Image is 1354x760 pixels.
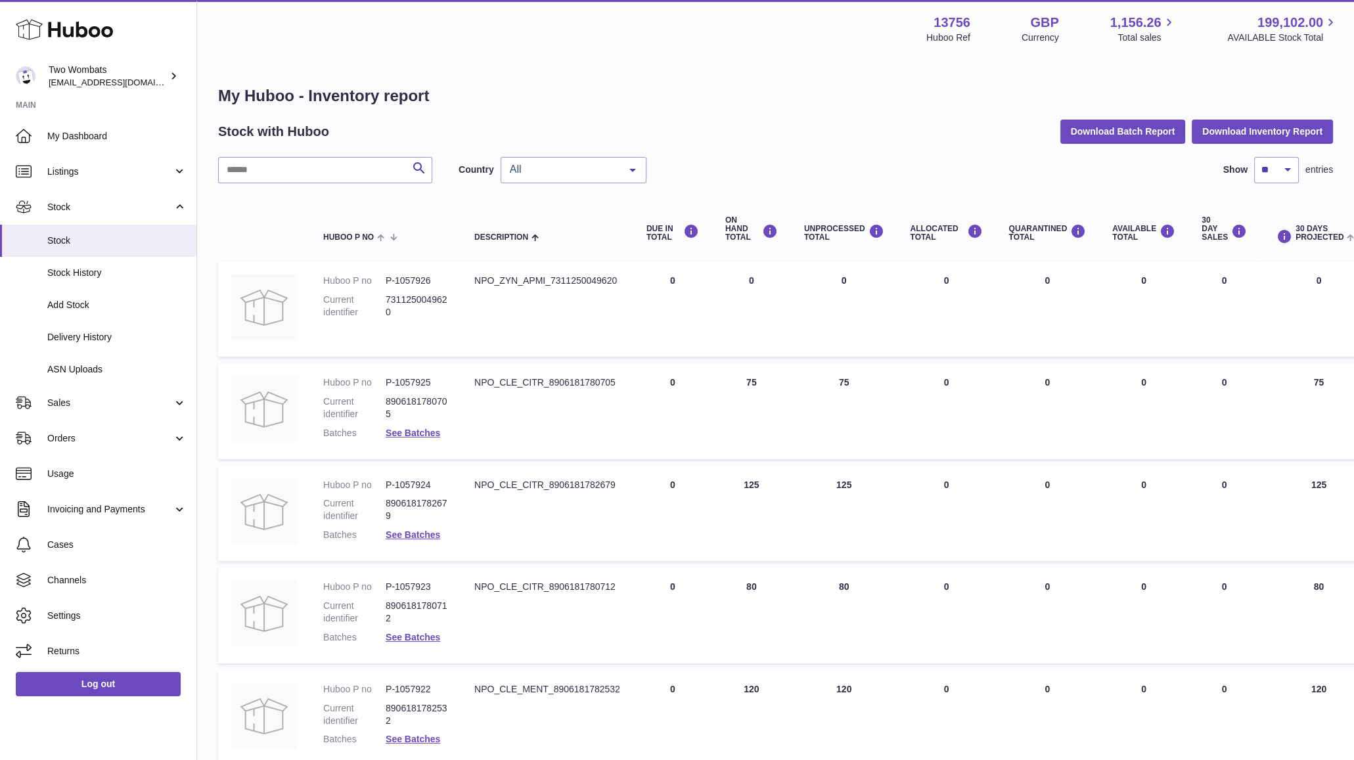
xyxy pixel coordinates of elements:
[218,85,1333,106] h1: My Huboo - Inventory report
[1296,225,1343,242] span: 30 DAYS PROJECTED
[633,466,712,562] td: 0
[474,683,620,696] div: NPO_CLE_MENT_8906181782532
[47,610,187,622] span: Settings
[47,397,173,409] span: Sales
[323,275,386,287] dt: Huboo P no
[323,581,386,593] dt: Huboo P no
[507,163,620,176] span: All
[386,294,448,319] dd: 7311250049620
[712,261,791,357] td: 0
[474,233,528,242] span: Description
[1110,14,1177,44] a: 1,156.26 Total sales
[1257,14,1323,32] span: 199,102.00
[712,363,791,459] td: 75
[633,363,712,459] td: 0
[1099,568,1188,663] td: 0
[1045,480,1050,490] span: 0
[49,77,193,87] span: [EMAIL_ADDRESS][DOMAIN_NAME]
[49,64,167,89] div: Two Wombats
[47,267,187,279] span: Stock History
[47,331,187,344] span: Delivery History
[1117,32,1176,44] span: Total sales
[1030,14,1058,32] strong: GBP
[323,395,386,420] dt: Current identifier
[323,683,386,696] dt: Huboo P no
[474,376,620,389] div: NPO_CLE_CITR_8906181780705
[386,395,448,420] dd: 8906181780705
[1188,466,1260,562] td: 0
[1188,568,1260,663] td: 0
[386,600,448,625] dd: 8906181780712
[231,683,297,749] img: product image
[47,201,173,213] span: Stock
[323,233,374,242] span: Huboo P no
[386,497,448,522] dd: 8906181782679
[323,497,386,522] dt: Current identifier
[47,130,187,143] span: My Dashboard
[474,275,620,287] div: NPO_ZYN_APMI_7311250049620
[725,216,778,242] div: ON HAND Total
[16,672,181,696] a: Log out
[323,529,386,541] dt: Batches
[474,581,620,593] div: NPO_CLE_CITR_8906181780712
[323,702,386,727] dt: Current identifier
[386,581,448,593] dd: P-1057923
[897,363,996,459] td: 0
[386,734,440,744] a: See Batches
[47,574,187,587] span: Channels
[323,427,386,439] dt: Batches
[1227,32,1338,44] span: AVAILABLE Stock Total
[47,299,187,311] span: Add Stock
[1110,14,1162,32] span: 1,156.26
[16,66,35,86] img: cormac@twowombats.com
[231,581,297,646] img: product image
[633,568,712,663] td: 0
[323,631,386,644] dt: Batches
[386,275,448,287] dd: P-1057926
[231,376,297,442] img: product image
[1305,164,1333,176] span: entries
[934,14,970,32] strong: 13756
[459,164,494,176] label: Country
[47,503,173,516] span: Invoicing and Payments
[218,123,329,141] h2: Stock with Huboo
[386,376,448,389] dd: P-1057925
[323,294,386,319] dt: Current identifier
[1202,216,1247,242] div: 30 DAY SALES
[47,468,187,480] span: Usage
[1022,32,1059,44] div: Currency
[323,600,386,625] dt: Current identifier
[1227,14,1338,44] a: 199,102.00 AVAILABLE Stock Total
[386,702,448,727] dd: 8906181782532
[1099,261,1188,357] td: 0
[1188,363,1260,459] td: 0
[1192,120,1333,143] button: Download Inventory Report
[231,275,297,340] img: product image
[231,479,297,545] img: product image
[911,224,983,242] div: ALLOCATED Total
[897,568,996,663] td: 0
[1009,224,1087,242] div: QUARANTINED Total
[1060,120,1186,143] button: Download Batch Report
[47,432,173,445] span: Orders
[47,539,187,551] span: Cases
[323,376,386,389] dt: Huboo P no
[791,466,897,562] td: 125
[712,568,791,663] td: 80
[47,645,187,658] span: Returns
[712,466,791,562] td: 125
[1112,224,1175,242] div: AVAILABLE Total
[323,733,386,746] dt: Batches
[1045,581,1050,592] span: 0
[1045,275,1050,286] span: 0
[386,479,448,491] dd: P-1057924
[897,261,996,357] td: 0
[1045,684,1050,694] span: 0
[386,428,440,438] a: See Batches
[1223,164,1248,176] label: Show
[47,235,187,247] span: Stock
[1099,363,1188,459] td: 0
[633,261,712,357] td: 0
[474,479,620,491] div: NPO_CLE_CITR_8906181782679
[386,529,440,540] a: See Batches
